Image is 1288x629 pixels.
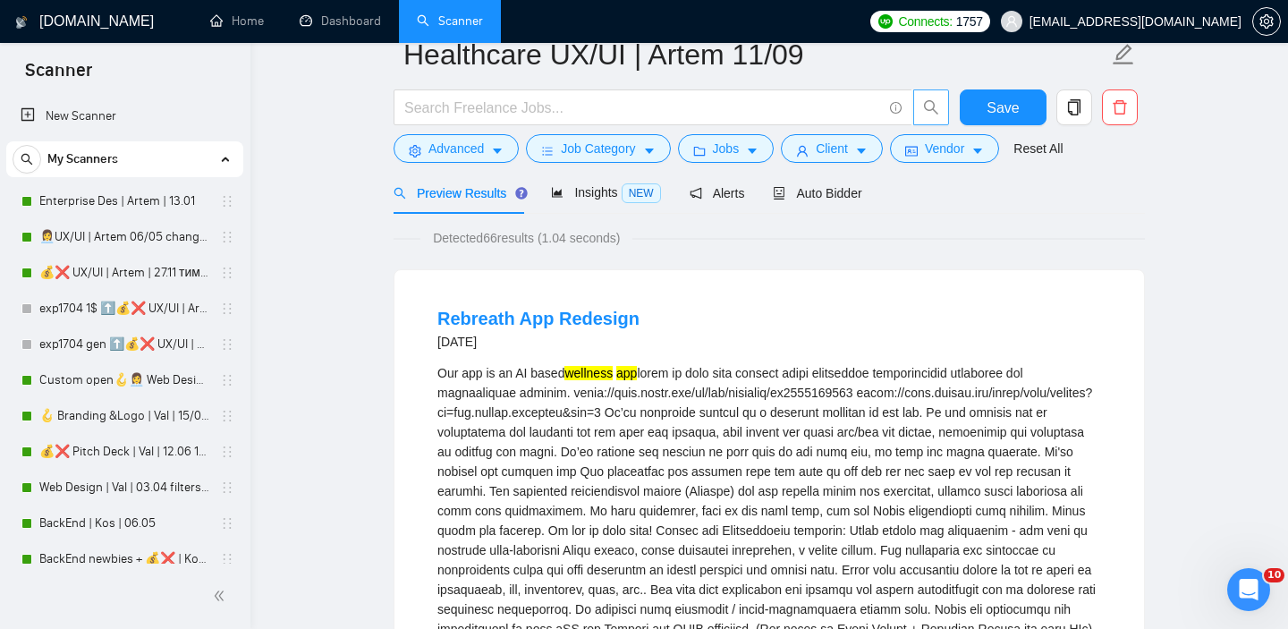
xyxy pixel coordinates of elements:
[781,134,883,163] button: userClientcaret-down
[13,153,40,166] span: search
[551,186,563,199] span: area-chart
[394,134,519,163] button: settingAdvancedcaret-down
[15,8,28,37] img: logo
[300,13,381,29] a: dashboardDashboard
[39,362,209,398] a: Custom open🪝👩‍💼 Web Design | Artem 11/10 other start
[220,409,234,423] span: holder
[693,144,706,157] span: folder
[403,32,1108,77] input: Scanner name...
[39,541,209,577] a: BackEnd newbies + 💰❌ | Kos | 06.05
[39,183,209,219] a: Enterprise Des | Artem | 13.01
[39,434,209,470] a: 💰❌ Pitch Deck | Val | 12.06 16% view
[39,255,209,291] a: 💰❌ UX/UI | Artem | 27.11 тимчасово вимкнула
[890,134,999,163] button: idcardVendorcaret-down
[541,144,554,157] span: bars
[11,57,106,95] span: Scanner
[796,144,809,157] span: user
[913,89,949,125] button: search
[925,139,964,158] span: Vendor
[39,291,209,327] a: exp1704 1$ ⬆️💰❌ UX/UI | Artem
[1252,14,1281,29] a: setting
[21,98,229,134] a: New Scanner
[1264,568,1284,582] span: 10
[220,302,234,316] span: holder
[394,186,522,200] span: Preview Results
[1005,15,1018,28] span: user
[13,145,41,174] button: search
[404,97,882,119] input: Search Freelance Jobs...
[878,14,893,29] img: upwork-logo.png
[220,516,234,531] span: holder
[816,139,848,158] span: Client
[905,144,918,157] span: idcard
[220,230,234,244] span: holder
[420,228,632,248] span: Detected 66 results (1.04 seconds)
[956,12,983,31] span: 1757
[643,144,656,157] span: caret-down
[690,187,702,200] span: notification
[561,139,635,158] span: Job Category
[437,331,640,353] div: [DATE]
[220,194,234,208] span: holder
[746,144,758,157] span: caret-down
[220,480,234,495] span: holder
[1056,89,1092,125] button: copy
[220,552,234,566] span: holder
[564,366,613,380] mark: wellness
[1252,7,1281,36] button: setting
[773,186,861,200] span: Auto Bidder
[1013,139,1063,158] a: Reset All
[39,398,209,434] a: 🪝 Branding &Logo | Val | 15/05 added other end
[220,445,234,459] span: holder
[526,134,670,163] button: barsJob Categorycaret-down
[47,141,118,177] span: My Scanners
[39,506,209,541] a: BackEnd | Kos | 06.05
[213,587,231,605] span: double-left
[417,13,483,29] a: searchScanner
[773,187,785,200] span: robot
[1253,14,1280,29] span: setting
[971,144,984,157] span: caret-down
[394,187,406,200] span: search
[622,183,661,203] span: NEW
[690,186,745,200] span: Alerts
[1227,568,1270,611] iframe: Intercom live chat
[220,373,234,387] span: holder
[551,185,660,200] span: Insights
[616,366,637,380] mark: app
[914,99,948,115] span: search
[210,13,264,29] a: homeHome
[409,144,421,157] span: setting
[1103,99,1137,115] span: delete
[6,98,243,134] li: New Scanner
[39,219,209,255] a: 👩‍💼UX/UI | Artem 06/05 changed start
[678,134,775,163] button: folderJobscaret-down
[855,144,868,157] span: caret-down
[1057,99,1091,115] span: copy
[1112,43,1135,66] span: edit
[491,144,504,157] span: caret-down
[960,89,1046,125] button: Save
[890,102,902,114] span: info-circle
[220,337,234,352] span: holder
[220,266,234,280] span: holder
[1102,89,1138,125] button: delete
[513,185,530,201] div: Tooltip anchor
[39,470,209,506] a: Web Design | Val | 03.04 filters changed
[987,97,1019,119] span: Save
[437,309,640,328] a: Rebreath App Redesign
[713,139,740,158] span: Jobs
[898,12,952,31] span: Connects:
[39,327,209,362] a: exp1704 gen ⬆️💰❌ UX/UI | Artem
[428,139,484,158] span: Advanced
